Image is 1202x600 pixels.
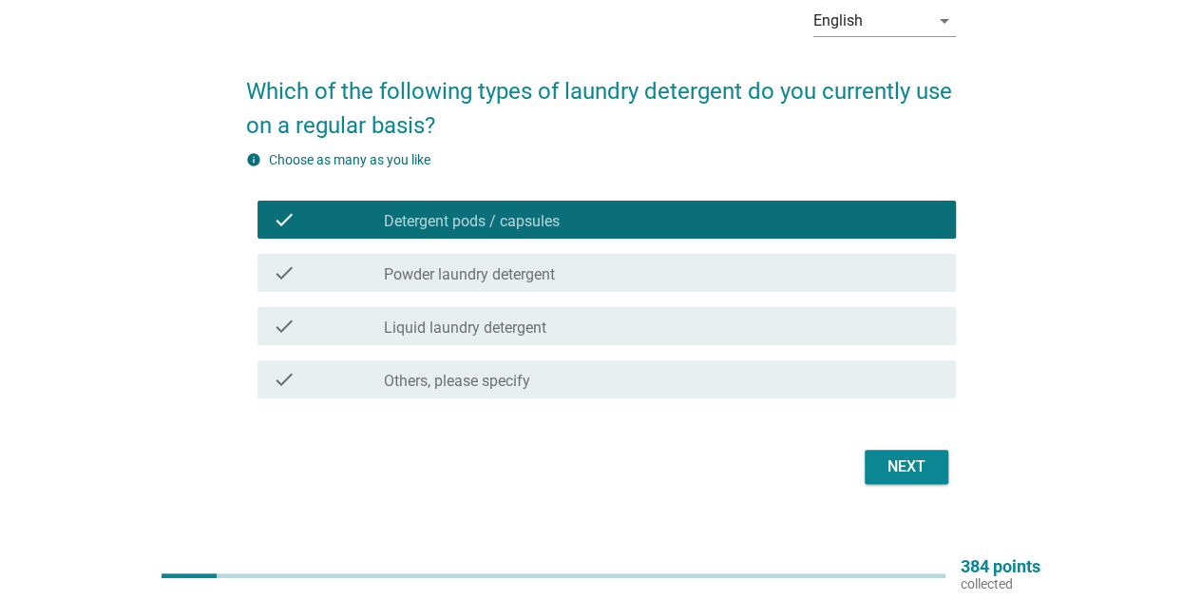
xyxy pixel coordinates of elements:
[961,558,1040,575] p: 384 points
[273,368,296,391] i: check
[384,319,546,338] label: Liquid laundry detergent
[246,152,261,167] i: info
[273,315,296,338] i: check
[273,261,296,284] i: check
[813,12,863,29] div: English
[384,265,555,284] label: Powder laundry detergent
[865,450,948,484] button: Next
[273,208,296,231] i: check
[384,372,530,391] label: Others, please specify
[880,455,933,478] div: Next
[246,55,956,143] h2: Which of the following types of laundry detergent do you currently use on a regular basis?
[269,152,430,167] label: Choose as many as you like
[933,10,956,32] i: arrow_drop_down
[961,575,1040,592] p: collected
[384,212,560,231] label: Detergent pods / capsules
